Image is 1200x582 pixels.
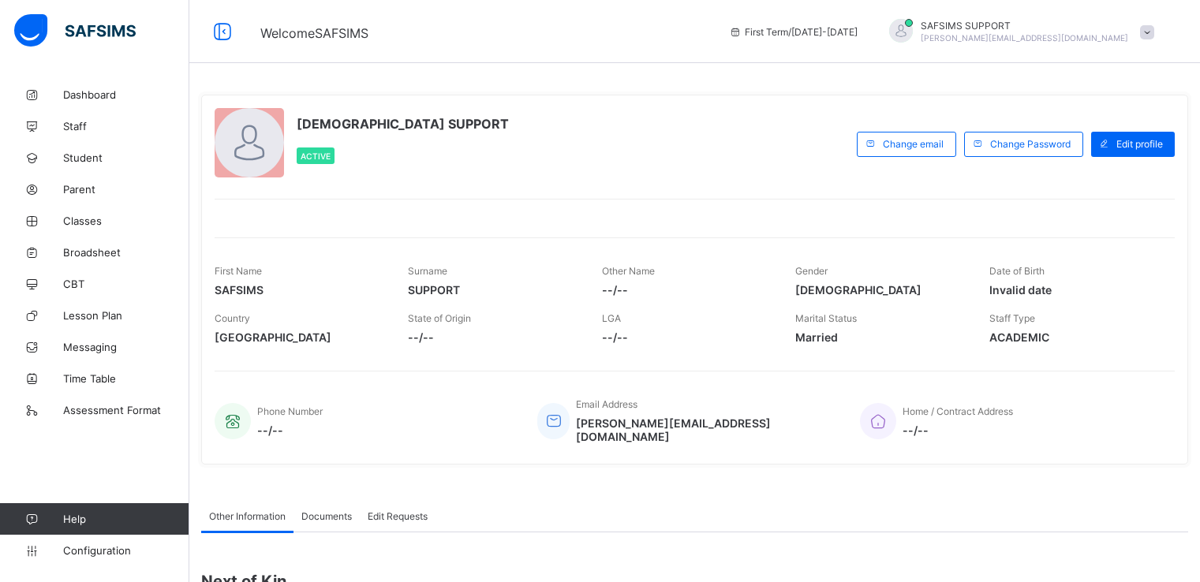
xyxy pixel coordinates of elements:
span: Lesson Plan [63,309,189,322]
span: CBT [63,278,189,290]
span: Documents [301,510,352,522]
span: [GEOGRAPHIC_DATA] [215,330,384,344]
span: --/-- [257,423,323,437]
div: SAFSIMSSUPPORT [873,19,1162,45]
span: Change Password [990,138,1071,150]
span: Time Table [63,372,189,385]
span: Change email [883,138,944,150]
span: --/-- [602,283,772,297]
span: Messaging [63,341,189,353]
span: Assessment Format [63,404,189,416]
span: Gender [795,265,828,277]
span: Classes [63,215,189,227]
span: --/-- [903,423,1013,437]
span: Invalid date [989,283,1159,297]
span: Active [301,151,331,161]
span: ACADEMIC [989,330,1159,344]
span: Edit Requests [368,510,428,522]
span: Welcome SAFSIMS [260,25,368,41]
span: Phone Number [257,405,323,417]
span: [DEMOGRAPHIC_DATA] SUPPORT [297,116,509,132]
span: Home / Contract Address [903,405,1013,417]
span: SUPPORT [408,283,578,297]
span: SAFSIMS SUPPORT [921,20,1128,32]
span: --/-- [408,330,578,344]
span: [PERSON_NAME][EMAIL_ADDRESS][DOMAIN_NAME] [921,33,1128,43]
span: Married [795,330,965,344]
span: Configuration [63,544,189,557]
span: Student [63,151,189,164]
span: Marital Status [795,312,857,324]
span: session/term information [729,26,858,38]
span: Country [215,312,250,324]
span: State of Origin [408,312,471,324]
span: Email Address [576,398,637,410]
span: Dashboard [63,88,189,101]
span: Staff Type [989,312,1035,324]
span: Other Information [209,510,286,522]
span: Staff [63,120,189,132]
span: --/-- [602,330,772,344]
span: Surname [408,265,447,277]
span: Other Name [602,265,655,277]
img: safsims [14,14,136,47]
span: Parent [63,183,189,196]
span: SAFSIMS [215,283,384,297]
span: Edit profile [1116,138,1163,150]
span: Broadsheet [63,246,189,259]
span: LGA [602,312,621,324]
span: [DEMOGRAPHIC_DATA] [795,283,965,297]
span: First Name [215,265,262,277]
span: Help [63,513,189,525]
span: Date of Birth [989,265,1045,277]
span: [PERSON_NAME][EMAIL_ADDRESS][DOMAIN_NAME] [576,416,836,443]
